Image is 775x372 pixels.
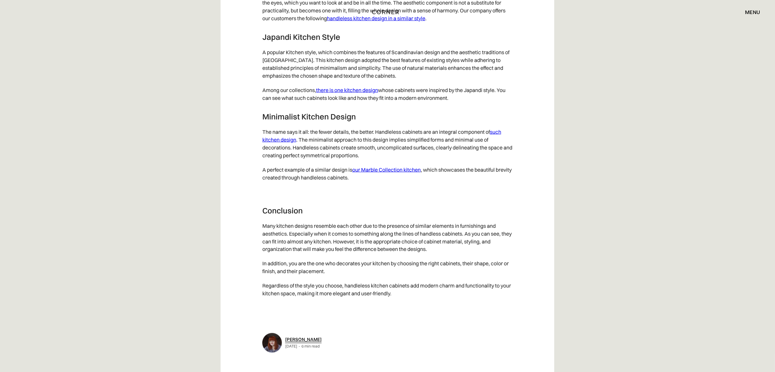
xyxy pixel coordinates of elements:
[745,9,760,15] div: menu
[262,163,513,185] p: A perfect example of a similar design is , which showcases the beautiful brevity created through ...
[285,344,297,349] div: [DATE]
[262,219,513,256] p: Many kitchen designs resemble each other due to the presence of similar elements in furnishings a...
[739,7,760,18] div: menu
[299,344,300,349] div: -
[352,166,421,173] a: our Marble Collection kitchen
[262,32,513,42] h3: Japandi Kitchen Style
[262,256,513,279] p: In addition, you are the one who decorates your kitchen by choosing the right cabinets, their sha...
[262,206,513,215] h3: Conclusion
[262,45,513,83] p: A popular Kitchen style, which combines the features of Scandinavian design and the aesthetic tra...
[262,185,513,199] p: ‍
[262,83,513,105] p: Among our collections, whose cabinets were inspired by the Japandi style. You can see what such c...
[262,112,513,121] h3: Minimalist Kitchen Design
[359,8,415,16] a: home
[262,129,501,143] a: such kitchen design
[262,301,513,315] p: ‍
[316,87,378,93] a: there is one kitchen design
[262,125,513,163] p: The name says it all: the fewer details, the better. Handleless cabinets are an integral componen...
[301,344,320,349] div: 6 min read
[262,279,513,301] p: Regardless of the style you choose, handleless kitchen cabinets add modern charm and functionalit...
[285,337,322,343] a: [PERSON_NAME]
